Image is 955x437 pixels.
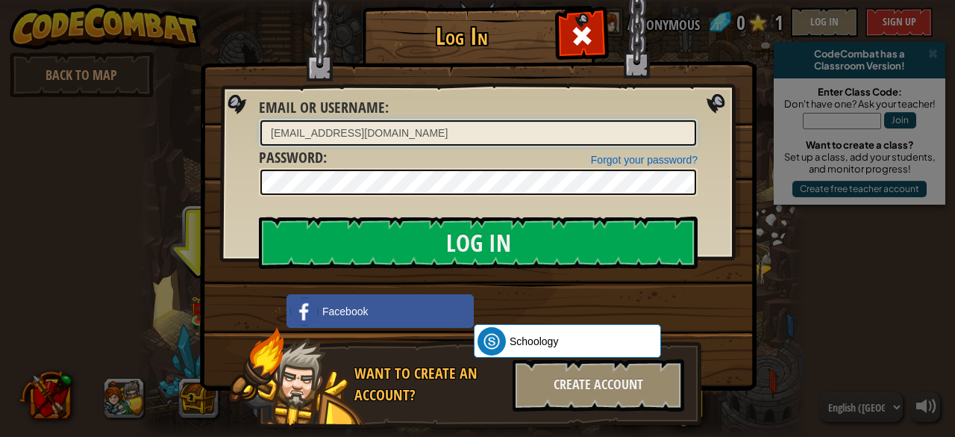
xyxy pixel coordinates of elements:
[366,23,557,49] h1: Log In
[466,293,618,326] iframe: Sign in with Google Button
[513,359,684,412] div: Create Account
[259,147,323,167] span: Password
[290,297,319,326] img: facebook_small.png
[322,304,368,319] span: Facebook
[259,217,698,269] input: Log In
[259,97,385,117] span: Email or Username
[259,97,389,119] label: :
[354,363,504,406] div: Want to create an account?
[477,327,506,356] img: schoology.png
[259,147,327,169] label: :
[510,334,558,349] span: Schoology
[591,154,698,166] a: Forgot your password?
